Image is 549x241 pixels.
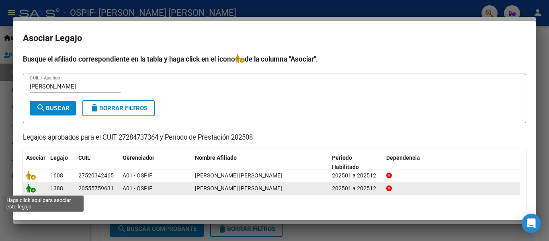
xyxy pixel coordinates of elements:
mat-icon: delete [90,103,99,113]
datatable-header-cell: Nombre Afiliado [192,149,329,176]
span: A01 - OSPIF [123,172,152,179]
span: Borrar Filtros [90,105,147,112]
div: 27520342465 [78,171,114,180]
p: Legajos aprobados para el CUIT 27284737364 y Período de Prestación 202508 [23,133,526,143]
button: Borrar Filtros [82,100,155,116]
datatable-header-cell: Legajo [47,149,75,176]
mat-icon: search [36,103,46,113]
span: 1608 [50,172,63,179]
span: 1388 [50,185,63,192]
div: 202501 a 202512 [332,184,380,193]
span: CUIL [78,154,90,161]
button: Buscar [30,101,76,115]
h2: Asociar Legajo [23,31,526,46]
datatable-header-cell: Gerenciador [119,149,192,176]
span: Legajo [50,154,68,161]
span: Buscar [36,105,70,112]
span: Asociar [26,154,45,161]
span: Gerenciador [123,154,154,161]
span: A01 - OSPIF [123,185,152,192]
datatable-header-cell: Asociar [23,149,47,176]
h4: Busque el afiliado correspondiente en la tabla y haga click en el ícono de la columna "Asociar". [23,54,526,64]
span: Periodo Habilitado [332,154,359,170]
span: Dependencia [386,154,420,161]
div: 202501 a 202512 [332,171,380,180]
div: 2 registros [23,198,526,218]
datatable-header-cell: Periodo Habilitado [329,149,383,176]
datatable-header-cell: Dependencia [383,149,520,176]
span: Nombre Afiliado [195,154,237,161]
span: ALVAREZ RODAS ALEJO ADRIAN [195,185,282,192]
div: Open Intercom Messenger [522,214,541,233]
span: ALVAREZ RODAS MELANIE LUCILA [195,172,282,179]
datatable-header-cell: CUIL [75,149,119,176]
div: 20555759631 [78,184,114,193]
